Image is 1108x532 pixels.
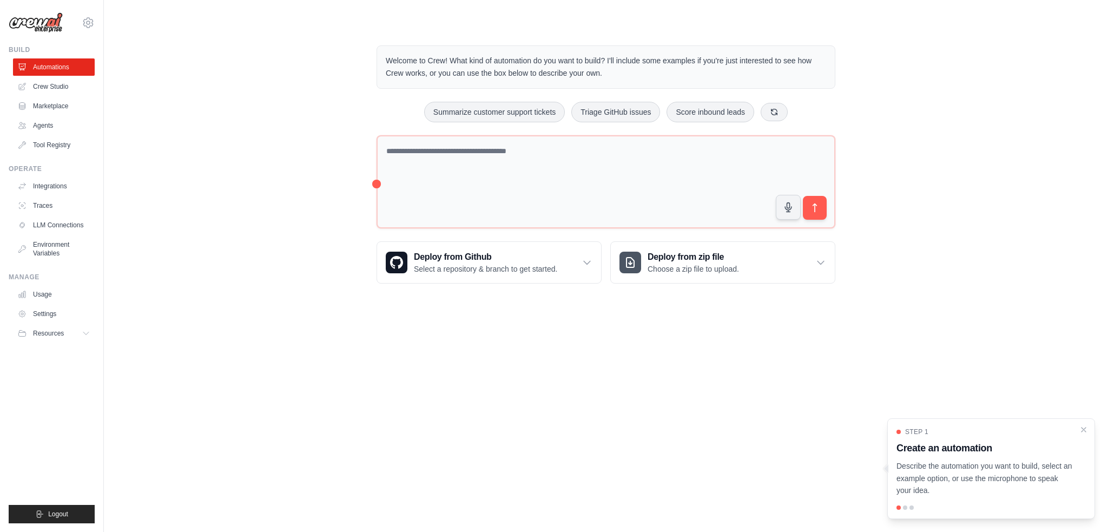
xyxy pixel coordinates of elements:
div: Manage [9,273,95,281]
a: LLM Connections [13,216,95,234]
a: Automations [13,58,95,76]
a: Marketplace [13,97,95,115]
span: Resources [33,329,64,338]
img: Logo [9,12,63,33]
h3: Deploy from zip file [648,251,739,264]
a: Integrations [13,178,95,195]
button: Score inbound leads [667,102,754,122]
span: Logout [48,510,68,518]
h3: Deploy from Github [414,251,557,264]
a: Crew Studio [13,78,95,95]
a: Usage [13,286,95,303]
h3: Create an automation [896,441,1073,456]
button: Summarize customer support tickets [424,102,565,122]
a: Settings [13,305,95,323]
a: Environment Variables [13,236,95,262]
p: Select a repository & branch to get started. [414,264,557,274]
a: Agents [13,117,95,134]
button: Close walkthrough [1079,425,1088,434]
button: Resources [13,325,95,342]
span: Step 1 [905,428,928,436]
div: Operate [9,165,95,173]
p: Welcome to Crew! What kind of automation do you want to build? I'll include some examples if you'... [386,55,826,80]
button: Triage GitHub issues [571,102,660,122]
button: Logout [9,505,95,523]
a: Traces [13,197,95,214]
a: Tool Registry [13,136,95,154]
div: Build [9,45,95,54]
p: Choose a zip file to upload. [648,264,739,274]
p: Describe the automation you want to build, select an example option, or use the microphone to spe... [896,460,1073,497]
